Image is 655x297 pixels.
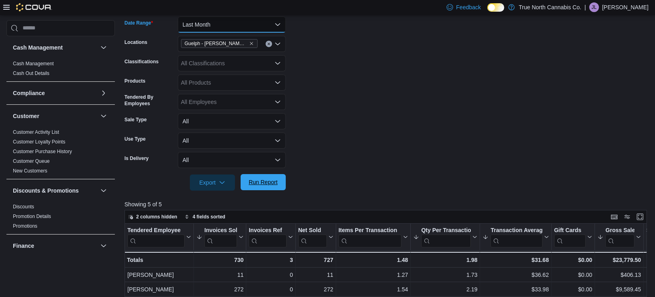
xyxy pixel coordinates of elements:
[421,226,471,247] div: Qty Per Transaction
[487,3,504,12] input: Dark Mode
[125,39,148,46] label: Locations
[13,259,52,265] span: GL Account Totals
[13,89,45,97] h3: Compliance
[125,200,652,208] p: Showing 5 of 5
[13,242,97,250] button: Finance
[249,285,293,294] div: 0
[127,255,191,265] div: Totals
[6,59,115,81] div: Cash Management
[597,270,641,280] div: $406.13
[249,255,293,265] div: 3
[13,223,37,229] a: Promotions
[554,270,592,280] div: $0.00
[127,226,185,247] div: Tendered Employee
[178,152,286,168] button: All
[99,241,108,251] button: Finance
[339,270,408,280] div: 1.27
[13,139,65,145] a: Customer Loyalty Points
[178,17,286,33] button: Last Month
[413,285,477,294] div: 2.19
[605,226,634,247] div: Gross Sales
[127,285,191,294] div: [PERSON_NAME]
[196,270,243,280] div: 11
[266,41,272,47] button: Clear input
[482,270,549,280] div: $36.62
[635,212,645,222] button: Enter fullscreen
[178,133,286,149] button: All
[99,88,108,98] button: Compliance
[554,226,592,247] button: Gift Cards
[6,202,115,234] div: Discounts & Promotions
[127,226,191,247] button: Tendered Employee
[413,270,477,280] div: 1.73
[298,226,326,247] div: Net Sold
[13,187,79,195] h3: Discounts & Promotions
[249,226,293,247] button: Invoices Ref
[338,226,401,247] div: Items Per Transaction
[127,270,191,280] div: [PERSON_NAME]
[482,255,549,265] div: $31.68
[421,226,471,234] div: Qty Per Transaction
[13,149,72,154] a: Customer Purchase History
[99,43,108,52] button: Cash Management
[16,3,52,11] img: Cova
[298,226,326,234] div: Net Sold
[125,94,175,107] label: Tendered By Employees
[298,255,333,265] div: 727
[190,174,235,191] button: Export
[274,60,281,66] button: Open list of options
[249,226,286,234] div: Invoices Ref
[298,226,333,247] button: Net Sold
[456,3,481,11] span: Feedback
[196,285,243,294] div: 272
[178,113,286,129] button: All
[592,2,597,12] span: JL
[13,60,54,67] span: Cash Management
[185,39,247,48] span: Guelph - [PERSON_NAME] Gate
[338,226,408,247] button: Items Per Transaction
[125,20,153,26] label: Date Range
[13,213,51,220] span: Promotion Details
[605,226,634,234] div: Gross Sales
[196,255,243,265] div: 730
[249,178,278,186] span: Run Report
[298,285,333,294] div: 272
[13,129,59,135] a: Customer Activity List
[6,257,115,280] div: Finance
[249,41,254,46] button: Remove Guelph - Gordon Gate from selection in this group
[589,2,599,12] div: Jayden Leroux
[482,226,549,247] button: Transaction Average
[181,212,229,222] button: 4 fields sorted
[274,41,281,47] button: Open list of options
[338,255,408,265] div: 1.48
[13,112,97,120] button: Customer
[249,226,286,247] div: Invoices Ref
[13,158,50,164] a: Customer Queue
[125,58,159,65] label: Classifications
[241,174,286,190] button: Run Report
[597,255,641,265] div: $23,779.50
[13,70,50,77] span: Cash Out Details
[339,285,408,294] div: 1.54
[584,2,586,12] p: |
[482,285,549,294] div: $33.98
[274,99,281,105] button: Open list of options
[125,136,146,142] label: Use Type
[125,78,146,84] label: Products
[554,255,592,265] div: $0.00
[125,155,149,162] label: Is Delivery
[622,212,632,222] button: Display options
[249,270,293,280] div: 0
[13,61,54,66] a: Cash Management
[204,226,237,247] div: Invoices Sold
[602,2,649,12] p: [PERSON_NAME]
[127,226,185,234] div: Tendered Employee
[99,111,108,121] button: Customer
[13,168,47,174] span: New Customers
[13,112,39,120] h3: Customer
[597,285,641,294] div: $9,589.45
[125,212,181,222] button: 2 columns hidden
